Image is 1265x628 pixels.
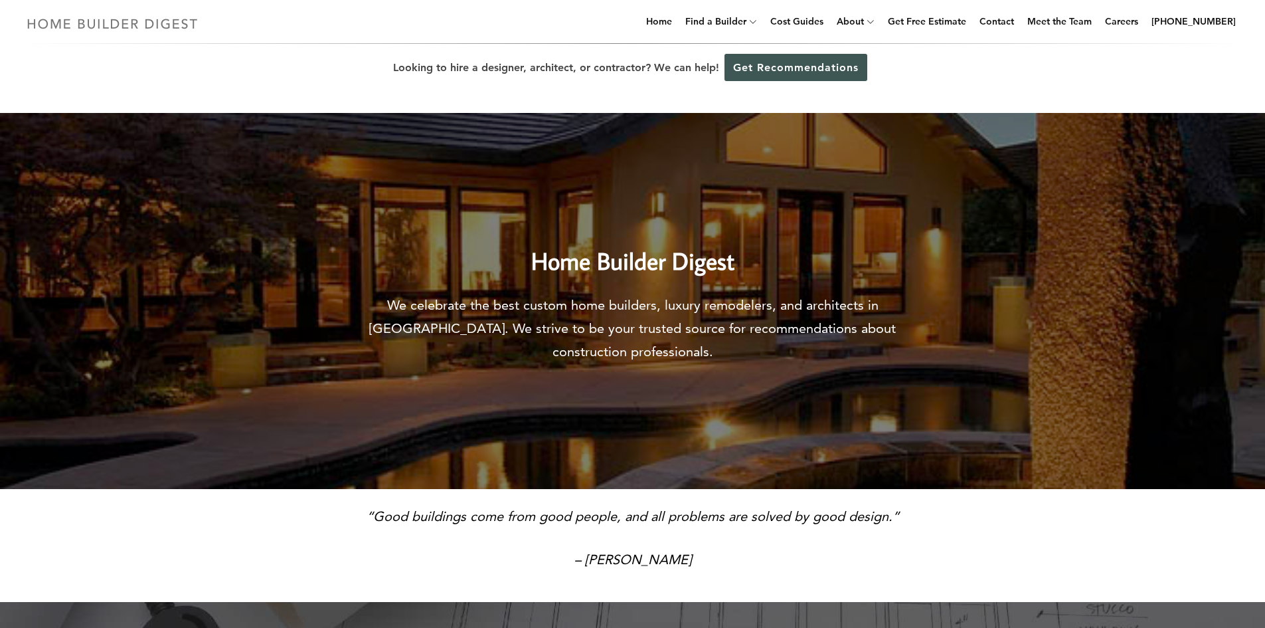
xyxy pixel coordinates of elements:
em: – [PERSON_NAME] [574,552,691,568]
a: Get Recommendations [724,54,867,81]
img: Home Builder Digest [21,11,204,37]
p: We celebrate the best custom home builders, luxury remodelers, and architects in [GEOGRAPHIC_DATA... [351,294,915,364]
h2: Home Builder Digest [351,219,915,279]
em: “Good buildings come from good people, and all problems are solved by good design.” [367,508,899,524]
